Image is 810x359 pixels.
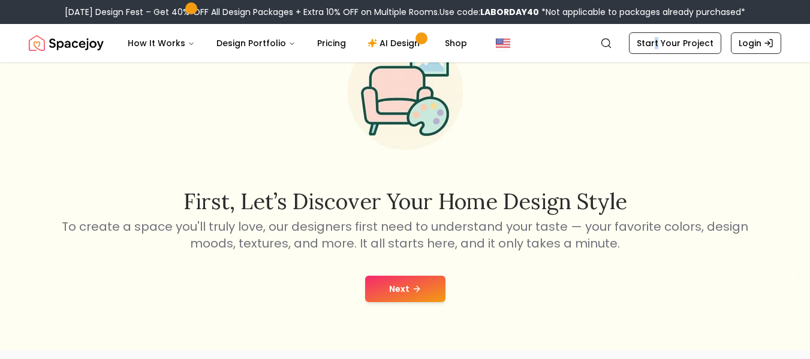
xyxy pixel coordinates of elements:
[60,218,751,252] p: To create a space you'll truly love, our designers first need to understand your taste — your fav...
[65,6,745,18] div: [DATE] Design Fest – Get 40% OFF All Design Packages + Extra 10% OFF on Multiple Rooms.
[118,31,477,55] nav: Main
[308,31,356,55] a: Pricing
[480,6,539,18] b: LABORDAY40
[496,36,510,50] img: United States
[29,31,104,55] img: Spacejoy Logo
[29,31,104,55] a: Spacejoy
[60,189,751,213] h2: First, let’s discover your home design style
[731,32,781,54] a: Login
[358,31,433,55] a: AI Design
[329,16,482,169] img: Start Style Quiz Illustration
[118,31,204,55] button: How It Works
[439,6,539,18] span: Use code:
[207,31,305,55] button: Design Portfolio
[629,32,721,54] a: Start Your Project
[435,31,477,55] a: Shop
[539,6,745,18] span: *Not applicable to packages already purchased*
[29,24,781,62] nav: Global
[365,276,445,302] button: Next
